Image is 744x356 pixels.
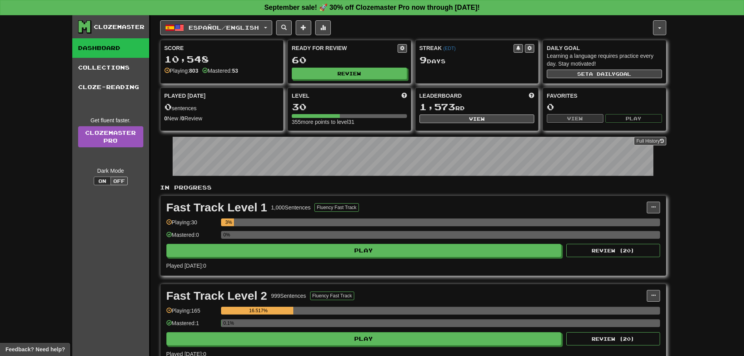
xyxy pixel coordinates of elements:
[164,67,198,75] div: Playing:
[547,52,662,68] div: Learning a language requires practice every day. Stay motivated!
[160,184,666,191] p: In Progress
[166,231,217,244] div: Mastered: 0
[271,204,310,211] div: 1,000 Sentences
[166,307,217,320] div: Playing: 165
[78,116,143,124] div: Get fluent faster.
[547,70,662,78] button: Seta dailygoal
[94,177,111,185] button: On
[166,244,562,257] button: Play
[223,307,293,315] div: 16.517%
[292,44,398,52] div: Ready for Review
[166,263,206,269] span: Played [DATE]: 0
[605,114,662,123] button: Play
[5,345,65,353] span: Open feedback widget
[189,24,259,31] span: Español / English
[264,4,480,11] strong: September sale! 🚀 30% off Clozemaster Pro now through [DATE]!
[166,290,268,302] div: Fast Track Level 2
[419,114,535,123] button: View
[164,44,280,52] div: Score
[111,177,128,185] button: Off
[314,203,359,212] button: Fluency Fast Track
[72,58,149,77] a: Collections
[292,68,407,79] button: Review
[443,46,456,51] a: (EDT)
[634,137,666,145] button: Full History
[547,44,662,52] div: Daily Goal
[164,92,206,100] span: Played [DATE]
[566,244,660,257] button: Review (20)
[78,126,143,147] a: ClozemasterPro
[589,71,616,77] span: a daily
[276,20,292,35] button: Search sentences
[292,102,407,112] div: 30
[315,20,331,35] button: More stats
[166,218,217,231] div: Playing: 30
[547,102,662,112] div: 0
[419,44,514,52] div: Streak
[164,102,280,112] div: sentences
[419,92,462,100] span: Leaderboard
[72,77,149,97] a: Cloze-Reading
[419,55,535,65] div: Day s
[271,292,306,300] div: 999 Sentences
[419,102,535,112] div: rd
[164,54,280,64] div: 10,548
[292,118,407,126] div: 355 more points to level 31
[296,20,311,35] button: Add sentence to collection
[292,55,407,65] div: 60
[529,92,534,100] span: This week in points, UTC
[166,332,562,345] button: Play
[202,67,238,75] div: Mastered:
[189,68,198,74] strong: 803
[94,23,145,31] div: Clozemaster
[419,101,455,112] span: 1,573
[547,114,603,123] button: View
[566,332,660,345] button: Review (20)
[166,319,217,332] div: Mastered: 1
[232,68,238,74] strong: 53
[166,202,268,213] div: Fast Track Level 1
[547,92,662,100] div: Favorites
[164,101,172,112] span: 0
[181,115,184,122] strong: 0
[401,92,407,100] span: Score more points to level up
[164,114,280,122] div: New / Review
[72,38,149,58] a: Dashboard
[78,167,143,175] div: Dark Mode
[310,292,354,300] button: Fluency Fast Track
[292,92,309,100] span: Level
[164,115,168,122] strong: 0
[223,218,234,226] div: 3%
[160,20,272,35] button: Español/English
[419,54,427,65] span: 9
